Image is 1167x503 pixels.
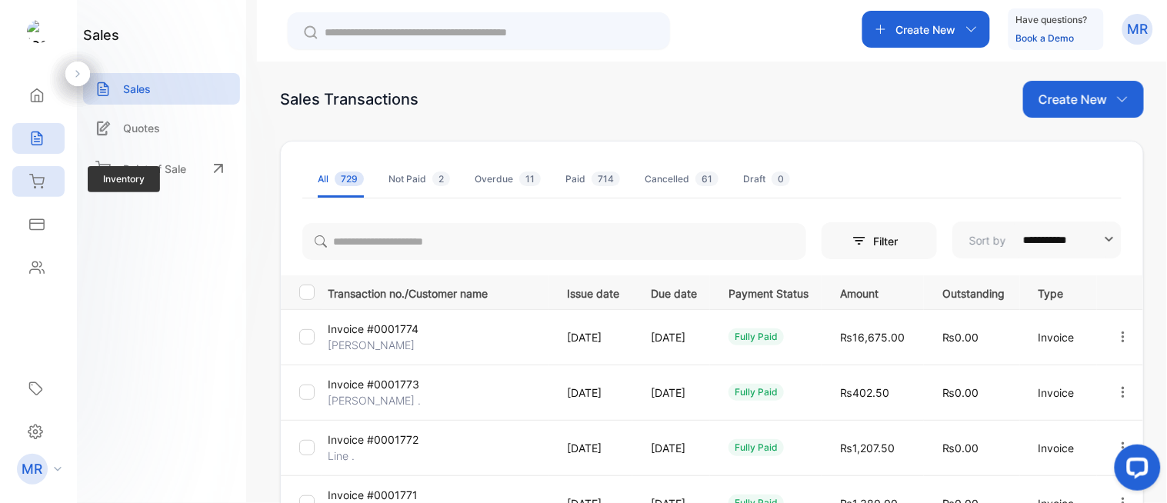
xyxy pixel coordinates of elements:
[280,88,418,111] div: Sales Transactions
[328,487,418,503] p: Invoice #0001771
[651,329,697,345] p: [DATE]
[328,376,419,392] p: Invoice #0001773
[896,22,956,38] p: Create New
[567,329,619,345] p: [DATE]
[651,440,697,456] p: [DATE]
[328,282,548,301] p: Transaction no./Customer name
[651,282,697,301] p: Due date
[83,112,240,144] a: Quotes
[840,331,905,344] span: ₨16,675.00
[83,152,240,185] a: Point of Sale
[1039,90,1107,108] p: Create New
[27,20,50,43] img: logo
[328,431,418,448] p: Invoice #0001772
[1023,81,1144,118] button: Create New
[567,440,619,456] p: [DATE]
[519,172,541,186] span: 11
[123,120,160,136] p: Quotes
[328,321,418,337] p: Invoice #0001774
[952,222,1122,258] button: Sort by
[873,233,907,249] p: Filter
[567,282,619,301] p: Issue date
[592,172,620,186] span: 714
[729,439,784,456] div: fully paid
[862,11,990,48] button: Create New
[567,385,619,401] p: [DATE]
[1039,329,1084,345] p: Invoice
[942,386,979,399] span: ₨0.00
[1039,440,1084,456] p: Invoice
[1039,282,1084,301] p: Type
[328,337,415,353] p: [PERSON_NAME]
[729,384,784,401] div: fully paid
[942,331,979,344] span: ₨0.00
[729,282,809,301] p: Payment Status
[942,282,1007,301] p: Outstanding
[1039,385,1084,401] p: Invoice
[1122,11,1153,48] button: MR
[123,161,186,177] p: Point of Sale
[1102,438,1167,503] iframe: LiveChat chat widget
[1016,12,1088,28] p: Have questions?
[22,459,43,479] p: MR
[88,166,160,192] span: Inventory
[83,73,240,105] a: Sales
[840,441,895,455] span: ₨1,207.50
[335,172,364,186] span: 729
[123,81,151,97] p: Sales
[1128,19,1149,39] p: MR
[1016,32,1075,44] a: Book a Demo
[475,172,541,186] div: Overdue
[432,172,450,186] span: 2
[695,172,719,186] span: 61
[840,282,911,301] p: Amount
[743,172,790,186] div: Draft
[388,172,450,186] div: Not Paid
[651,385,697,401] p: [DATE]
[772,172,790,186] span: 0
[840,386,889,399] span: ₨402.50
[565,172,620,186] div: Paid
[969,232,1006,248] p: Sort by
[645,172,719,186] div: Cancelled
[729,328,784,345] div: fully paid
[318,172,364,186] div: All
[822,222,937,259] button: Filter
[942,441,979,455] span: ₨0.00
[328,392,421,408] p: [PERSON_NAME] .
[328,448,401,464] p: Line .
[83,25,119,45] h1: sales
